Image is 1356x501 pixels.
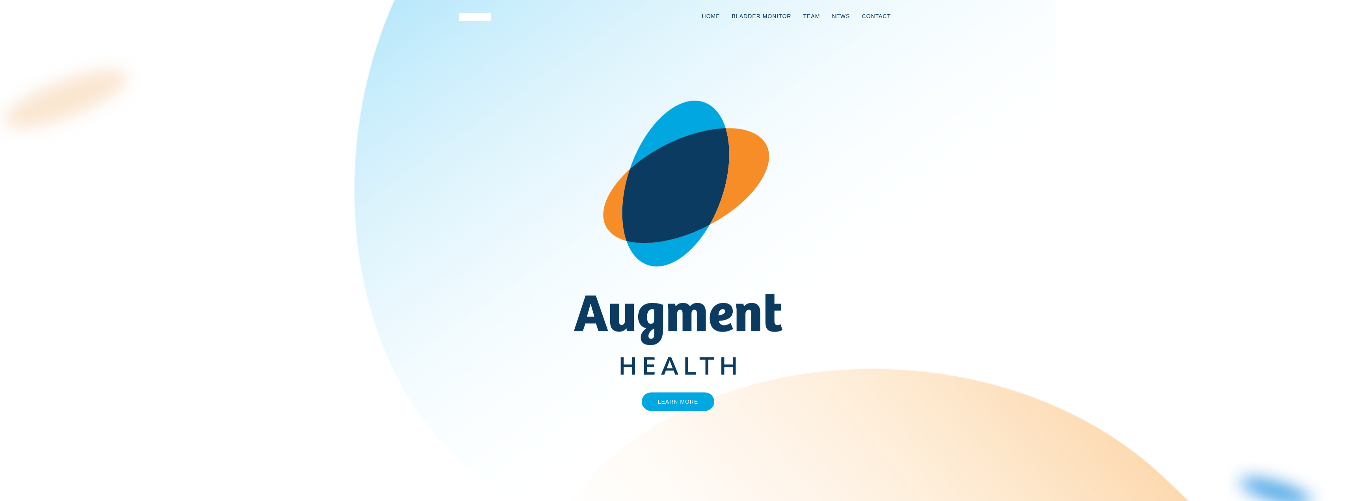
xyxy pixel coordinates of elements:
[797,3,826,29] a: Team
[726,3,797,29] a: Bladder Monitor
[856,3,897,29] a: Contact
[826,3,856,29] a: News
[642,392,715,411] a: Learn More
[568,101,788,375] img: AugmentHealth_FullColor_Transparent.png
[696,3,726,29] a: Home
[459,13,491,21] img: logo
